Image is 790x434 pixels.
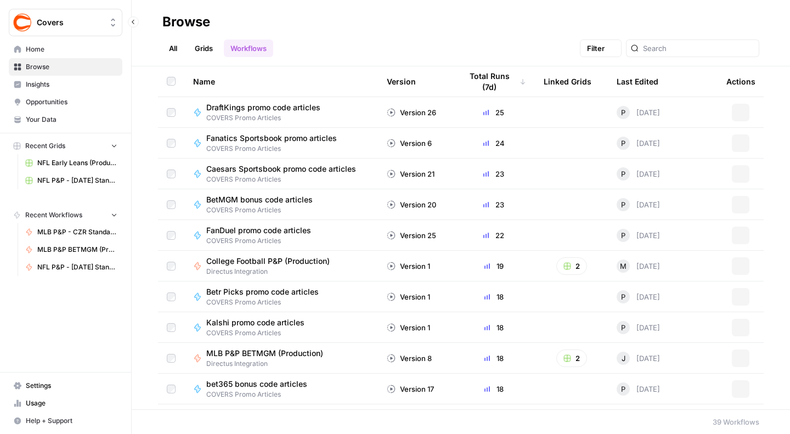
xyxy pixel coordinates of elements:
div: [DATE] [617,290,660,303]
span: Home [26,44,117,54]
a: Home [9,41,122,58]
span: Betr Picks promo code articles [206,286,319,297]
div: [DATE] [617,260,660,273]
div: Total Runs (7d) [461,66,526,97]
div: 22 [461,230,526,241]
span: Caesars Sportsbook promo code articles [206,164,356,174]
span: MLB P&P - CZR Standard (Production) [37,227,117,237]
a: Grids [188,40,219,57]
span: BetMGM bonus code articles [206,194,313,205]
div: 23 [461,199,526,210]
span: Filter [587,43,605,54]
a: Usage [9,394,122,412]
a: NFL P&P - [DATE] Standard (Production) [20,258,122,276]
div: Version [387,66,416,97]
div: Version 1 [387,261,430,272]
span: P [621,322,625,333]
div: Last Edited [617,66,658,97]
div: Actions [726,66,755,97]
button: Help + Support [9,412,122,430]
div: 19 [461,261,526,272]
a: Insights [9,76,122,93]
span: Covers [37,17,103,28]
div: [DATE] [617,137,660,150]
div: [DATE] [617,106,660,119]
span: Help + Support [26,416,117,426]
span: COVERS Promo Articles [206,113,329,123]
div: [DATE] [617,229,660,242]
span: Directus Integration [206,267,338,277]
div: Version 1 [387,291,430,302]
a: College Football P&P (Production)Directus Integration [193,256,369,277]
div: 18 [461,353,526,364]
span: Fanatics Sportsbook promo articles [206,133,337,144]
div: Version 1 [387,322,430,333]
span: NFL P&P - [DATE] Standard (Production) [37,262,117,272]
div: [DATE] [617,382,660,396]
a: MLB P&P BETMGM (Production) [20,241,122,258]
div: 24 [461,138,526,149]
div: Name [193,66,369,97]
a: Your Data [9,111,122,128]
span: NFL Early Leans (Production) Grid [37,158,117,168]
a: Underdog Fantasy promo code articlesCOVERS Promo Articles [193,409,369,430]
span: NFL P&P - [DATE] Standard (Production) Grid [37,176,117,185]
span: Recent Grids [25,141,65,151]
span: Opportunities [26,97,117,107]
span: bet365 bonus code articles [206,379,307,390]
span: Your Data [26,115,117,125]
a: Betr Picks promo code articlesCOVERS Promo Articles [193,286,369,307]
span: P [621,199,625,210]
span: P [621,291,625,302]
span: Underdog Fantasy promo code articles [206,409,349,420]
span: College Football P&P (Production) [206,256,330,267]
div: [DATE] [617,352,660,365]
div: Version 21 [387,168,435,179]
div: Version 25 [387,230,436,241]
span: P [621,138,625,149]
button: 2 [556,257,587,275]
span: Insights [26,80,117,89]
span: COVERS Promo Articles [206,174,365,184]
span: DraftKings promo code articles [206,102,320,113]
span: COVERS Promo Articles [206,297,328,307]
span: COVERS Promo Articles [206,328,313,338]
button: Recent Grids [9,138,122,154]
button: 2 [556,350,587,367]
span: COVERS Promo Articles [206,144,346,154]
span: MLB P&P BETMGM (Production) [206,348,323,359]
a: Kalshi promo code articlesCOVERS Promo Articles [193,317,369,338]
div: Version 17 [387,384,434,394]
a: Caesars Sportsbook promo code articlesCOVERS Promo Articles [193,164,369,184]
div: 18 [461,291,526,302]
a: Opportunities [9,93,122,111]
span: P [621,384,625,394]
div: 18 [461,322,526,333]
a: Browse [9,58,122,76]
div: [DATE] [617,198,660,211]
a: DraftKings promo code articlesCOVERS Promo Articles [193,102,369,123]
a: NFL Early Leans (Production) Grid [20,154,122,172]
div: Browse [162,13,210,31]
span: MLB P&P BETMGM (Production) [37,245,117,255]
a: Settings [9,377,122,394]
a: MLB P&P - CZR Standard (Production) [20,223,122,241]
div: Version 26 [387,107,436,118]
a: bet365 bonus code articlesCOVERS Promo Articles [193,379,369,399]
a: Fanatics Sportsbook promo articlesCOVERS Promo Articles [193,133,369,154]
span: Recent Workflows [25,210,82,220]
div: 25 [461,107,526,118]
span: FanDuel promo code articles [206,225,311,236]
a: MLB P&P BETMGM (Production)Directus Integration [193,348,369,369]
button: Workspace: Covers [9,9,122,36]
span: J [622,353,625,364]
a: BetMGM bonus code articlesCOVERS Promo Articles [193,194,369,215]
div: Linked Grids [544,66,591,97]
img: Covers Logo [13,13,32,32]
div: [DATE] [617,321,660,334]
div: Version 8 [387,353,432,364]
span: Browse [26,62,117,72]
span: Directus Integration [206,359,332,369]
div: 18 [461,384,526,394]
span: COVERS Promo Articles [206,205,321,215]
